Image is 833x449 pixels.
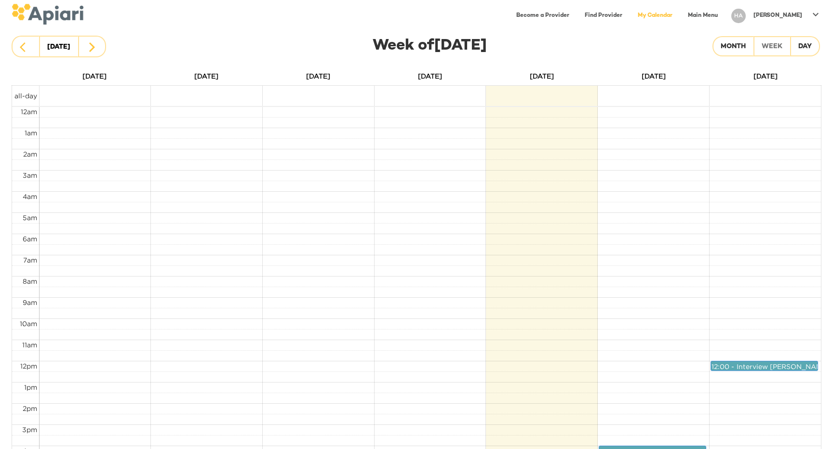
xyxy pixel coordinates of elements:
[39,36,79,57] button: [DATE]
[22,426,37,433] span: 3pm
[711,361,818,371] a: Interview [PERSON_NAME] <--> [PERSON_NAME]
[23,214,37,221] span: 5am
[632,6,678,26] a: My Calendar
[798,41,812,53] div: Day
[23,193,37,200] span: 4am
[306,72,330,79] span: [DATE]
[23,235,37,242] span: 6am
[762,41,782,53] div: Week
[753,12,802,20] p: [PERSON_NAME]
[511,6,575,26] a: Become a Provider
[790,36,820,56] button: Day
[712,36,754,56] button: Month
[23,172,37,179] span: 3am
[579,6,628,26] a: Find Provider
[47,40,70,54] div: [DATE]
[530,72,554,79] span: [DATE]
[194,72,218,79] span: [DATE]
[753,36,791,56] button: Week
[23,277,37,285] span: 8am
[21,108,37,115] span: 12am
[24,383,37,391] span: 1pm
[20,362,37,370] span: 12pm
[23,256,37,264] span: 7am
[132,35,701,57] div: Week of [DATE]
[20,320,37,327] span: 10am
[22,341,37,348] span: 11am
[23,150,37,158] span: 2am
[23,405,37,412] span: 2pm
[25,129,37,136] span: 1am
[12,4,83,25] img: logo
[82,72,107,79] span: [DATE]
[753,72,778,79] span: [DATE]
[418,72,442,79] span: [DATE]
[23,299,37,306] span: 9am
[731,9,746,23] div: HA
[642,72,666,79] span: [DATE]
[682,6,724,26] a: Main Menu
[14,92,37,99] span: all-day
[721,41,746,53] div: Month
